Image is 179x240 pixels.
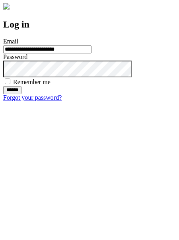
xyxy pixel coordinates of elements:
[3,94,62,101] a: Forgot your password?
[3,19,176,30] h2: Log in
[3,38,18,45] label: Email
[3,53,27,60] label: Password
[13,79,51,85] label: Remember me
[3,3,10,10] img: logo-4e3dc11c47720685a147b03b5a06dd966a58ff35d612b21f08c02c0306f2b779.png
